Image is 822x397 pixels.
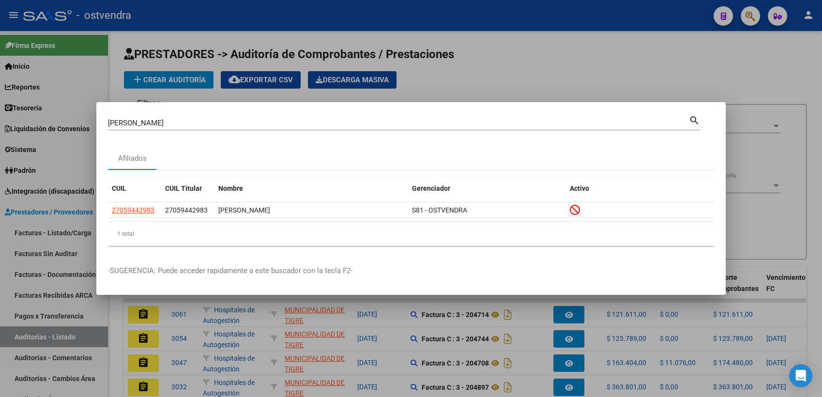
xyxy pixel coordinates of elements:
[412,206,467,214] span: S81 - OSTVENDRA
[108,222,714,246] div: 1 total
[161,178,214,199] datatable-header-cell: CUIL Titular
[570,184,589,192] span: Activo
[165,206,208,214] span: 27059442983
[112,206,154,214] span: 27059442983
[689,114,700,125] mat-icon: search
[218,205,404,216] div: [PERSON_NAME]
[108,265,714,276] p: -SUGERENCIA: Puede acceder rapidamente a este buscador con la tecla F2-
[412,184,450,192] span: Gerenciador
[214,178,408,199] datatable-header-cell: Nombre
[789,364,812,387] div: Open Intercom Messenger
[108,178,161,199] datatable-header-cell: CUIL
[112,184,126,192] span: CUIL
[165,184,202,192] span: CUIL Titular
[408,178,566,199] datatable-header-cell: Gerenciador
[118,153,147,164] div: Afiliados
[566,178,714,199] datatable-header-cell: Activo
[218,184,243,192] span: Nombre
